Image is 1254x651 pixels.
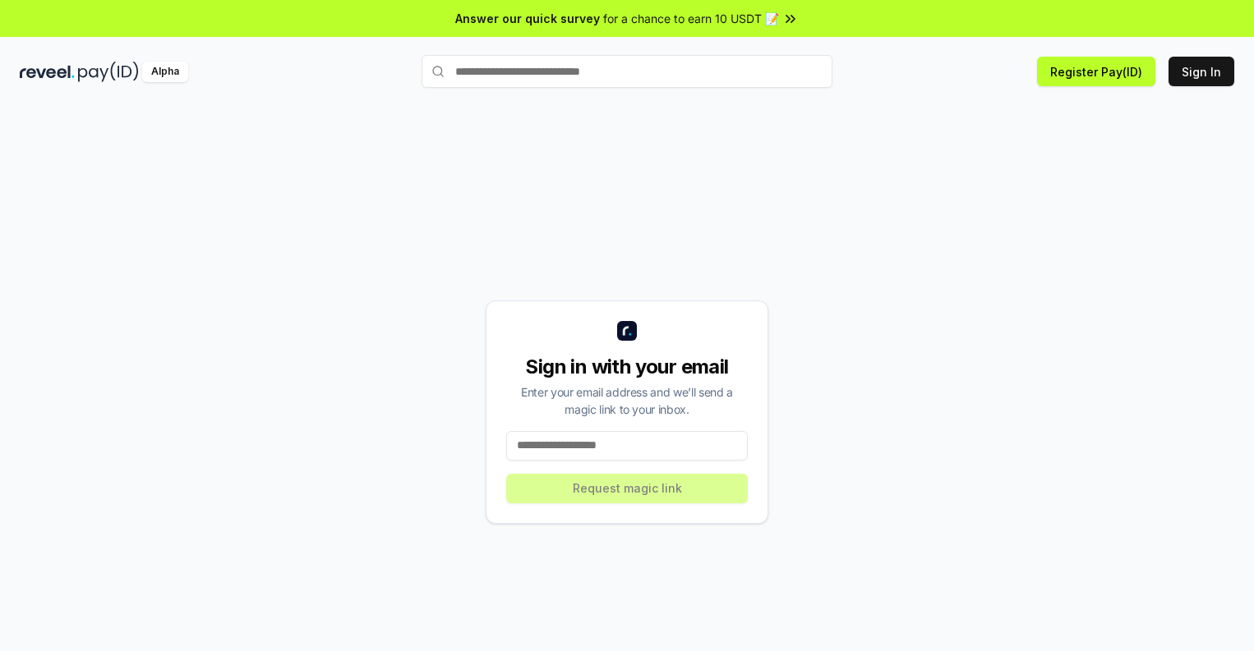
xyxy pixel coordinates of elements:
div: Sign in with your email [506,354,748,380]
span: Answer our quick survey [455,10,600,27]
img: logo_small [617,321,637,341]
img: reveel_dark [20,62,75,82]
button: Sign In [1169,57,1234,86]
div: Enter your email address and we’ll send a magic link to your inbox. [506,383,748,418]
span: for a chance to earn 10 USDT 📝 [603,10,779,27]
button: Register Pay(ID) [1037,57,1155,86]
div: Alpha [142,62,188,82]
img: pay_id [78,62,139,82]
